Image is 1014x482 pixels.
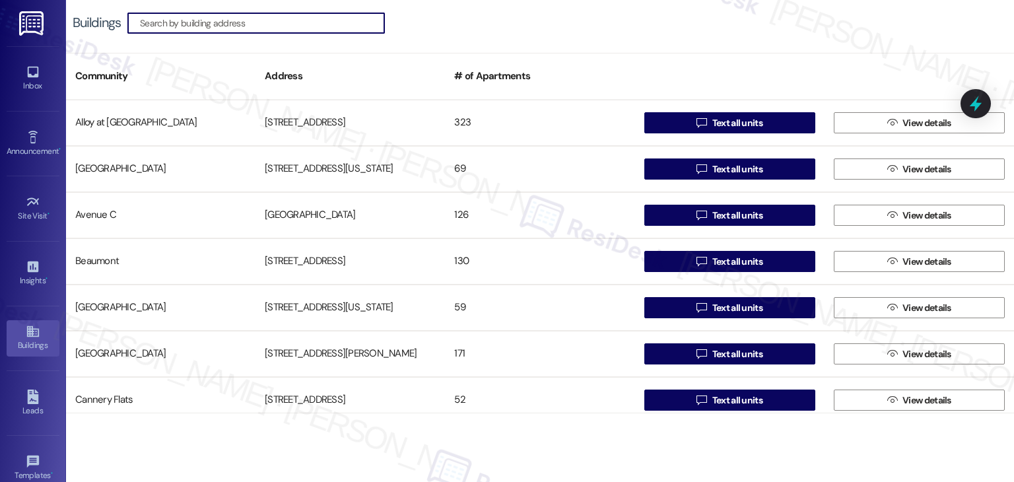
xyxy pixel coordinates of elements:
[19,11,46,36] img: ResiDesk Logo
[712,162,762,176] span: Text all units
[66,156,255,182] div: [GEOGRAPHIC_DATA]
[902,301,951,315] span: View details
[887,395,897,405] i: 
[834,343,1005,364] button: View details
[445,294,634,321] div: 59
[255,60,445,92] div: Address
[255,387,445,413] div: [STREET_ADDRESS]
[445,156,634,182] div: 69
[66,294,255,321] div: [GEOGRAPHIC_DATA]
[834,158,1005,180] button: View details
[696,210,706,221] i: 
[46,274,48,283] span: •
[445,248,634,275] div: 130
[66,248,255,275] div: Beaumont
[712,394,762,407] span: Text all units
[445,60,634,92] div: # of Apartments
[887,349,897,359] i: 
[696,256,706,267] i: 
[887,302,897,313] i: 
[902,394,951,407] span: View details
[445,341,634,367] div: 171
[66,110,255,136] div: Alloy at [GEOGRAPHIC_DATA]
[48,209,50,219] span: •
[255,248,445,275] div: [STREET_ADDRESS]
[712,116,762,130] span: Text all units
[644,390,815,411] button: Text all units
[7,320,59,356] a: Buildings
[834,205,1005,226] button: View details
[255,202,445,228] div: [GEOGRAPHIC_DATA]
[644,112,815,133] button: Text all units
[887,164,897,174] i: 
[834,390,1005,411] button: View details
[696,164,706,174] i: 
[902,209,951,223] span: View details
[712,209,762,223] span: Text all units
[445,110,634,136] div: 323
[255,156,445,182] div: [STREET_ADDRESS][US_STATE]
[834,251,1005,272] button: View details
[712,301,762,315] span: Text all units
[255,294,445,321] div: [STREET_ADDRESS][US_STATE]
[834,297,1005,318] button: View details
[66,341,255,367] div: [GEOGRAPHIC_DATA]
[7,61,59,96] a: Inbox
[887,256,897,267] i: 
[696,349,706,359] i: 
[834,112,1005,133] button: View details
[7,191,59,226] a: Site Visit •
[59,145,61,154] span: •
[696,395,706,405] i: 
[140,14,384,32] input: Search by building address
[644,205,815,226] button: Text all units
[445,387,634,413] div: 52
[255,110,445,136] div: [STREET_ADDRESS]
[73,16,121,30] div: Buildings
[644,158,815,180] button: Text all units
[887,118,897,128] i: 
[445,202,634,228] div: 126
[644,297,815,318] button: Text all units
[696,302,706,313] i: 
[644,251,815,272] button: Text all units
[51,469,53,478] span: •
[712,347,762,361] span: Text all units
[7,256,59,291] a: Insights •
[66,60,255,92] div: Community
[644,343,815,364] button: Text all units
[902,255,951,269] span: View details
[696,118,706,128] i: 
[66,202,255,228] div: Avenue C
[902,347,951,361] span: View details
[902,116,951,130] span: View details
[7,386,59,421] a: Leads
[902,162,951,176] span: View details
[255,341,445,367] div: [STREET_ADDRESS][PERSON_NAME]
[66,387,255,413] div: Cannery Flats
[712,255,762,269] span: Text all units
[887,210,897,221] i: 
